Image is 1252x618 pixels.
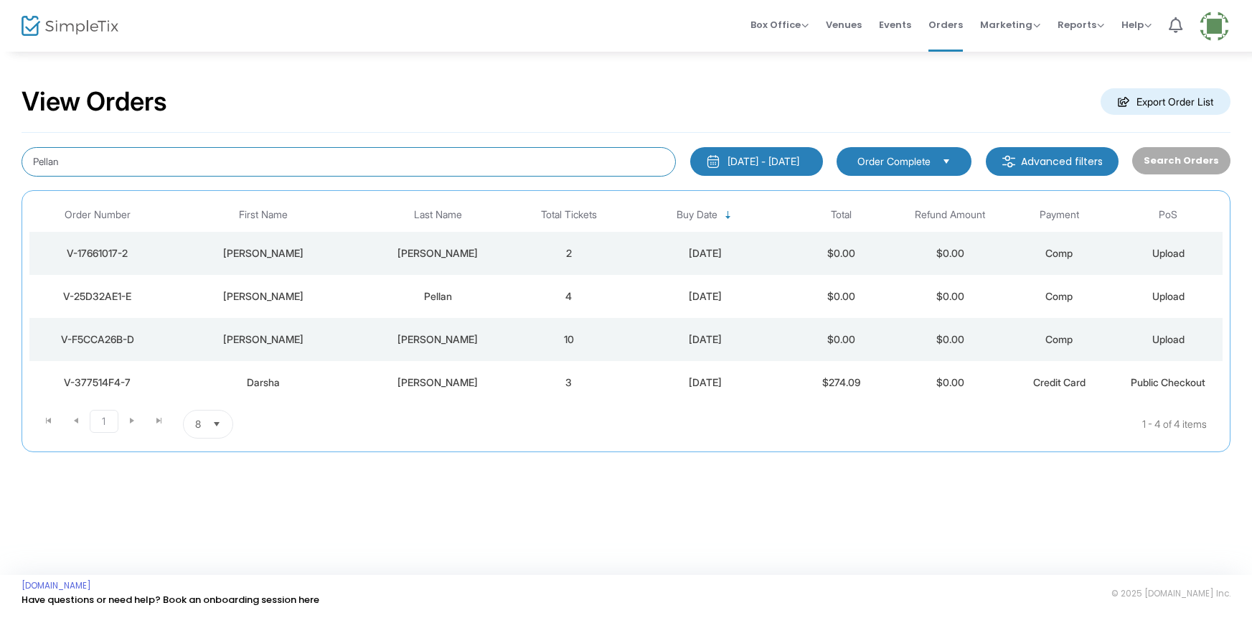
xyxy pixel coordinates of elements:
span: Comp [1045,290,1073,302]
th: Total Tickets [514,198,623,232]
div: V-F5CCA26B-D [33,332,162,347]
button: Select [207,411,227,438]
span: Order Complete [857,154,931,169]
span: Upload [1152,247,1185,259]
span: Venues [826,6,862,43]
td: $0.00 [786,275,895,318]
span: First Name [240,209,288,221]
span: Comp [1045,333,1073,345]
img: monthly [706,154,720,169]
input: Search by name, email, phone, order number, ip address, or last 4 digits of card [22,147,676,177]
td: $0.00 [895,232,1004,275]
td: 3 [514,361,623,404]
td: $0.00 [895,275,1004,318]
m-button: Advanced filters [986,147,1119,176]
div: Darsha [169,375,358,390]
div: Brittany [169,332,358,347]
span: Public Checkout [1131,376,1205,388]
div: V-17661017-2 [33,246,162,261]
span: 8 [195,417,201,431]
span: Credit Card [1033,376,1086,388]
td: 10 [514,318,623,361]
span: Order Number [65,209,131,221]
span: Sortable [723,210,734,221]
button: Select [936,154,956,169]
kendo-pager-info: 1 - 4 of 4 items [376,410,1207,439]
td: $0.00 [895,361,1004,404]
div: 7/24/2025 [627,375,783,390]
span: Orders [928,6,963,43]
span: Comp [1045,247,1073,259]
a: Have questions or need help? Book an onboarding session here [22,593,319,607]
div: Cappellano [365,246,511,261]
m-button: Export Order List [1101,88,1230,115]
span: Events [879,6,911,43]
span: Marketing [980,18,1040,32]
th: Refund Amount [895,198,1004,232]
div: 9/10/2025 [627,246,783,261]
h2: View Orders [22,86,167,118]
span: Payment [1040,209,1079,221]
div: V-377514F4-7 [33,375,162,390]
span: Page 1 [90,410,118,433]
div: [DATE] - [DATE] [728,154,799,169]
div: V-25D32AE1-E [33,289,162,304]
div: Data table [29,198,1223,404]
th: Total [786,198,895,232]
td: 2 [514,232,623,275]
div: Pelland [365,375,511,390]
a: [DOMAIN_NAME] [22,580,91,591]
div: Addie [169,246,358,261]
span: Reports [1058,18,1104,32]
span: PoS [1159,209,1177,221]
td: $0.00 [786,318,895,361]
td: $0.00 [786,232,895,275]
td: $0.00 [895,318,1004,361]
div: Kyle [169,289,358,304]
img: filter [1002,154,1016,169]
div: Pellan [365,289,511,304]
span: Buy Date [677,209,717,221]
span: Last Name [414,209,462,221]
button: [DATE] - [DATE] [690,147,823,176]
td: 4 [514,275,623,318]
span: Box Office [750,18,809,32]
span: Upload [1152,290,1185,302]
div: 9/5/2025 [627,289,783,304]
span: © 2025 [DOMAIN_NAME] Inc. [1111,588,1230,599]
span: Help [1121,18,1152,32]
div: Bryant [365,332,511,347]
span: Upload [1152,333,1185,345]
div: 9/2/2025 [627,332,783,347]
td: $274.09 [786,361,895,404]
